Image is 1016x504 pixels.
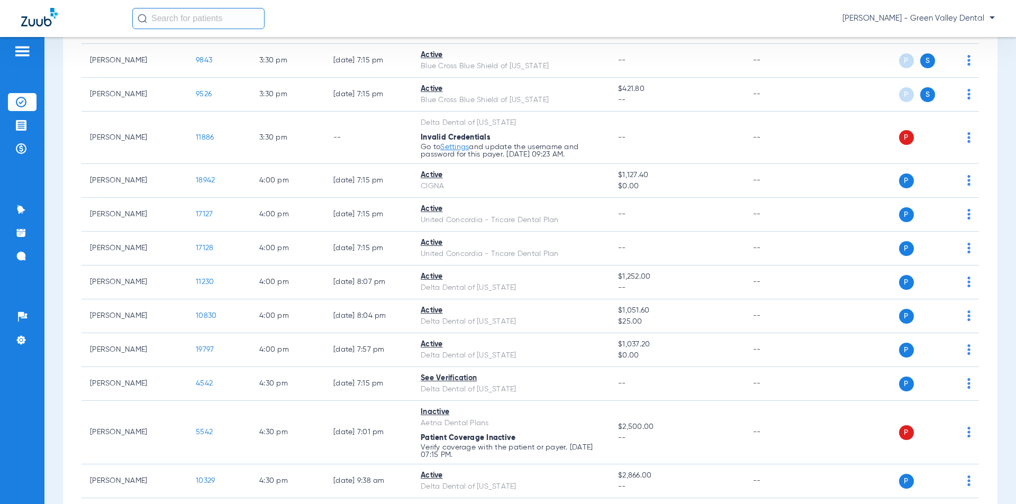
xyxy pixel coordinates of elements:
[944,55,954,66] img: x.svg
[899,474,914,489] span: P
[251,299,325,333] td: 4:00 PM
[967,55,970,66] img: group-dot-blue.svg
[944,243,954,253] img: x.svg
[899,377,914,391] span: P
[138,14,147,23] img: Search Icon
[251,464,325,498] td: 4:30 PM
[842,13,995,24] span: [PERSON_NAME] - Green Valley Dental
[967,344,970,355] img: group-dot-blue.svg
[421,95,601,106] div: Blue Cross Blue Shield of [US_STATE]
[745,232,816,265] td: --
[421,50,601,61] div: Active
[421,481,601,492] div: Delta Dental of [US_STATE]
[745,198,816,232] td: --
[618,282,736,294] span: --
[421,350,601,361] div: Delta Dental of [US_STATE]
[745,367,816,401] td: --
[899,87,914,102] span: P
[81,112,187,164] td: [PERSON_NAME]
[899,207,914,222] span: P
[325,367,412,401] td: [DATE] 7:15 PM
[325,265,412,299] td: [DATE] 8:07 PM
[251,44,325,78] td: 3:30 PM
[967,175,970,186] img: group-dot-blue.svg
[899,53,914,68] span: P
[81,232,187,265] td: [PERSON_NAME]
[967,209,970,219] img: group-dot-blue.svg
[944,427,954,437] img: x.svg
[81,265,187,299] td: [PERSON_NAME]
[251,333,325,367] td: 4:00 PM
[899,309,914,324] span: P
[325,464,412,498] td: [DATE] 9:38 AM
[196,477,215,484] span: 10329
[963,453,1016,504] iframe: Chat Widget
[618,470,736,481] span: $2,866.00
[440,143,469,151] a: Settings
[196,346,214,353] span: 19797
[967,89,970,99] img: group-dot-blue.svg
[745,44,816,78] td: --
[421,143,601,158] p: Go to and update the username and password for this payer. [DATE] 09:23 AM.
[325,198,412,232] td: [DATE] 7:15 PM
[421,407,601,418] div: Inactive
[618,210,626,218] span: --
[618,181,736,192] span: $0.00
[745,112,816,164] td: --
[81,401,187,464] td: [PERSON_NAME]
[944,344,954,355] img: x.svg
[899,425,914,440] span: P
[196,312,216,319] span: 10830
[745,333,816,367] td: --
[618,244,626,252] span: --
[421,373,601,384] div: See Verification
[745,464,816,498] td: --
[920,53,935,68] span: S
[618,134,626,141] span: --
[618,350,736,361] span: $0.00
[944,378,954,389] img: x.svg
[196,380,213,387] span: 4542
[196,134,214,141] span: 11886
[618,57,626,64] span: --
[944,175,954,186] img: x.svg
[325,78,412,112] td: [DATE] 7:15 PM
[421,84,601,95] div: Active
[325,401,412,464] td: [DATE] 7:01 PM
[196,210,213,218] span: 17127
[899,241,914,256] span: P
[196,177,215,184] span: 18942
[421,215,601,226] div: United Concordia - Tricare Dental Plan
[618,170,736,181] span: $1,127.40
[421,117,601,129] div: Delta Dental of [US_STATE]
[14,45,31,58] img: hamburger-icon
[618,339,736,350] span: $1,037.20
[196,428,213,436] span: 5542
[325,299,412,333] td: [DATE] 8:04 PM
[618,84,736,95] span: $421.80
[618,305,736,316] span: $1,051.60
[899,275,914,290] span: P
[421,434,515,442] span: Patient Coverage Inactive
[81,78,187,112] td: [PERSON_NAME]
[944,132,954,143] img: x.svg
[421,418,601,429] div: Aetna Dental Plans
[618,316,736,327] span: $25.00
[618,433,736,444] span: --
[421,470,601,481] div: Active
[967,310,970,321] img: group-dot-blue.svg
[251,78,325,112] td: 3:30 PM
[421,134,491,141] span: Invalid Credentials
[325,232,412,265] td: [DATE] 7:15 PM
[745,401,816,464] td: --
[251,164,325,198] td: 4:00 PM
[421,204,601,215] div: Active
[618,271,736,282] span: $1,252.00
[745,164,816,198] td: --
[251,367,325,401] td: 4:30 PM
[421,170,601,181] div: Active
[81,198,187,232] td: [PERSON_NAME]
[967,243,970,253] img: group-dot-blue.svg
[421,316,601,327] div: Delta Dental of [US_STATE]
[745,265,816,299] td: --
